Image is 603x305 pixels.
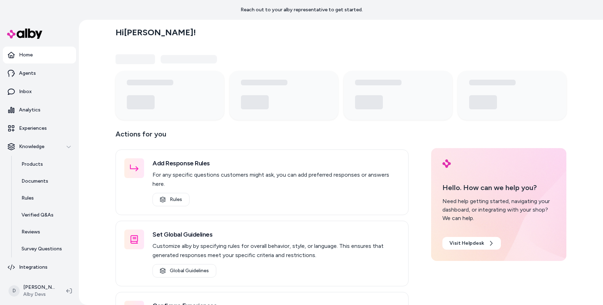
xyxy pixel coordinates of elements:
[3,83,76,100] a: Inbox
[14,224,76,240] a: Reviews
[14,240,76,257] a: Survey Questions
[153,158,400,168] h3: Add Response Rules
[442,197,555,222] div: Need help getting started, navigating your dashboard, or integrating with your shop? We can help.
[241,6,363,13] p: Reach out to your alby representative to get started.
[19,88,32,95] p: Inbox
[153,242,400,260] p: Customize alby by specifying rules for overall behavior, style, or language. This ensures that ge...
[442,159,451,168] img: alby Logo
[19,106,41,114] p: Analytics
[21,228,40,236] p: Reviews
[19,51,33,59] p: Home
[19,70,36,77] p: Agents
[19,143,44,150] p: Knowledge
[23,284,55,291] p: [PERSON_NAME]
[3,138,76,155] button: Knowledge
[21,195,34,202] p: Rules
[21,212,54,219] p: Verified Q&As
[153,264,216,277] a: Global Guidelines
[21,161,43,168] p: Products
[14,156,76,173] a: Products
[3,47,76,63] a: Home
[442,182,555,193] p: Hello. How can we help you?
[21,178,48,185] p: Documents
[442,237,501,250] a: Visit Helpdesk
[4,280,61,302] button: D[PERSON_NAME]Alby Devs
[14,207,76,224] a: Verified Q&As
[3,65,76,82] a: Agents
[21,245,62,252] p: Survey Questions
[8,285,20,297] span: D
[19,264,48,271] p: Integrations
[3,259,76,276] a: Integrations
[3,102,76,118] a: Analytics
[19,125,47,132] p: Experiences
[153,170,400,189] p: For any specific questions customers might ask, you can add preferred responses or answers here.
[3,120,76,137] a: Experiences
[116,128,409,145] p: Actions for you
[7,29,42,39] img: alby Logo
[153,193,189,206] a: Rules
[153,230,400,239] h3: Set Global Guidelines
[116,27,196,38] h2: Hi [PERSON_NAME] !
[23,291,55,298] span: Alby Devs
[14,173,76,190] a: Documents
[14,190,76,207] a: Rules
